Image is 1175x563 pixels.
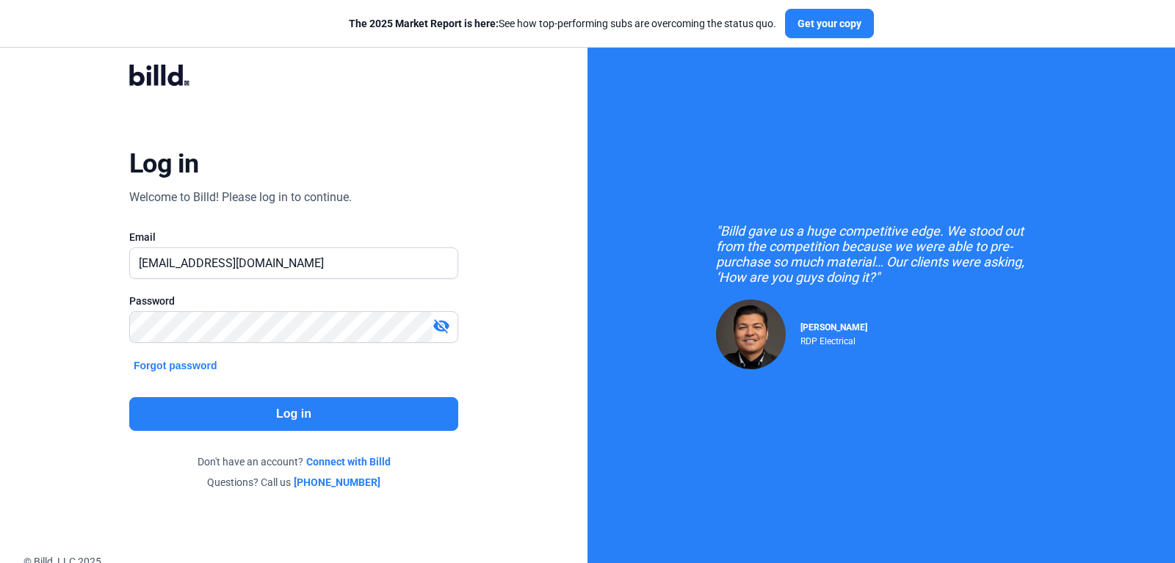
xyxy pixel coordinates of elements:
[129,294,458,308] div: Password
[294,475,380,490] a: [PHONE_NUMBER]
[129,475,458,490] div: Questions? Call us
[349,16,776,31] div: See how top-performing subs are overcoming the status quo.
[800,322,867,333] span: [PERSON_NAME]
[716,299,786,369] img: Raul Pacheco
[716,223,1046,285] div: "Billd gave us a huge competitive edge. We stood out from the competition because we were able to...
[129,189,352,206] div: Welcome to Billd! Please log in to continue.
[433,317,450,335] mat-icon: visibility_off
[129,148,199,180] div: Log in
[800,333,867,346] div: RDP Electrical
[129,454,458,469] div: Don't have an account?
[349,18,499,29] span: The 2025 Market Report is here:
[785,9,874,38] button: Get your copy
[129,397,458,431] button: Log in
[306,454,391,469] a: Connect with Billd
[129,357,222,374] button: Forgot password
[129,230,458,244] div: Email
